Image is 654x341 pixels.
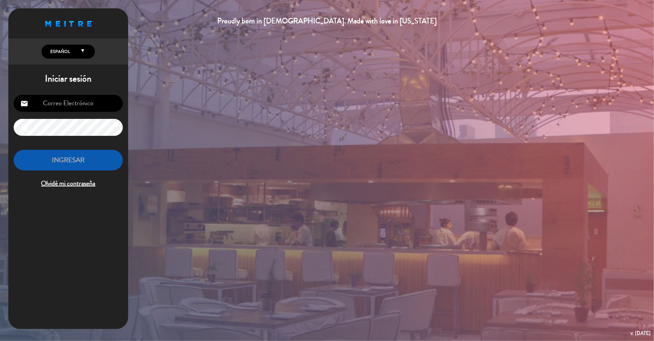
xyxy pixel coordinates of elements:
i: email [20,100,28,108]
div: v. [DATE] [630,329,651,338]
span: Olvidé mi contraseña [14,178,123,189]
button: INGRESAR [14,150,123,171]
i: lock [20,124,28,132]
h1: Iniciar sesión [8,73,128,85]
input: Correo Electrónico [14,95,123,112]
span: Español [49,48,70,55]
